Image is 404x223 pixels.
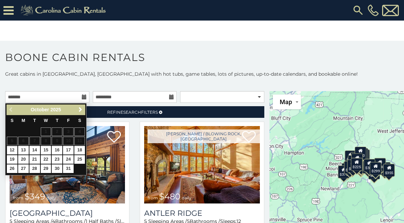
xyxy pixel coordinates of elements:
a: [PERSON_NAME] / Blowing Rock, [GEOGRAPHIC_DATA] [148,129,260,143]
div: $320 [355,147,366,160]
a: from $480 daily [144,126,260,203]
span: $480 [159,191,180,201]
span: Saturday [78,118,81,123]
span: from [13,195,23,200]
div: $355 [383,164,395,177]
a: RefineSearchFilters [5,106,264,118]
a: Next [76,106,85,114]
a: [PHONE_NUMBER] [366,4,380,16]
a: Antler Ridge [144,209,260,218]
div: $210 [352,153,363,166]
a: 29 [41,164,51,173]
span: Refine Filters [107,110,158,115]
a: Add to favorites [107,130,121,145]
img: Khaki-logo.png [17,3,112,17]
span: October [31,107,49,112]
span: Wednesday [44,118,48,123]
a: 25 [74,155,85,164]
a: 30 [52,164,62,173]
div: $350 [369,166,380,179]
a: 23 [52,155,62,164]
span: from [148,195,158,200]
span: Monday [22,118,25,123]
div: $930 [375,158,386,171]
a: 21 [29,155,40,164]
div: $315 [355,160,367,173]
span: Sunday [11,118,13,123]
div: $380 [364,159,375,172]
span: daily [182,195,191,200]
span: Friday [67,118,70,123]
a: 31 [63,164,74,173]
div: $299 [370,162,382,175]
a: 26 [7,164,17,173]
div: $635 [345,150,356,163]
div: $675 [356,159,368,172]
a: 20 [18,155,29,164]
a: 13 [18,146,29,154]
a: 17 [63,146,74,154]
div: $225 [351,158,363,171]
a: 16 [52,146,62,154]
a: 24 [63,155,74,164]
span: Tuesday [33,118,36,123]
span: 2025 [50,107,61,112]
div: $375 [338,165,350,178]
div: $395 [356,158,367,171]
span: daily [47,195,56,200]
div: $325 [344,161,356,174]
div: $695 [363,160,374,173]
button: Change map style [273,95,301,109]
div: $395 [347,160,359,173]
span: Thursday [56,118,59,123]
a: 18 [74,146,85,154]
span: Search [123,110,141,115]
img: 1714397585_thumbnail.jpeg [144,126,260,203]
span: Map [280,98,292,106]
a: 14 [29,146,40,154]
a: 19 [7,155,17,164]
a: 15 [41,146,51,154]
span: $349 [25,191,45,201]
a: [GEOGRAPHIC_DATA] [10,209,125,218]
a: 12 [7,146,17,154]
a: 27 [18,164,29,173]
span: Next [78,107,83,112]
h3: Diamond Creek Lodge [10,209,125,218]
img: search-regular.svg [352,4,364,16]
a: 22 [41,155,51,164]
a: 28 [29,164,40,173]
